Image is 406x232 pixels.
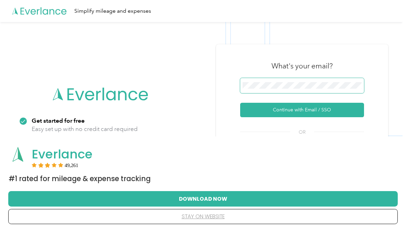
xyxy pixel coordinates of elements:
[290,129,314,136] span: OR
[19,209,387,224] button: stay on website
[240,103,364,117] button: Continue with Email / SSO
[19,191,387,206] button: Download Now
[9,145,27,164] img: App logo
[32,163,78,167] div: Rating:5 stars
[65,163,78,167] span: User reviews count
[74,7,151,15] div: Simplify mileage and expenses
[32,117,85,124] strong: Get started for free
[32,145,93,163] span: Everlance
[271,61,333,71] h3: What's your email?
[32,125,138,133] p: Easy set up with no credit card required
[9,174,151,184] span: #1 Rated for Mileage & Expense Tracking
